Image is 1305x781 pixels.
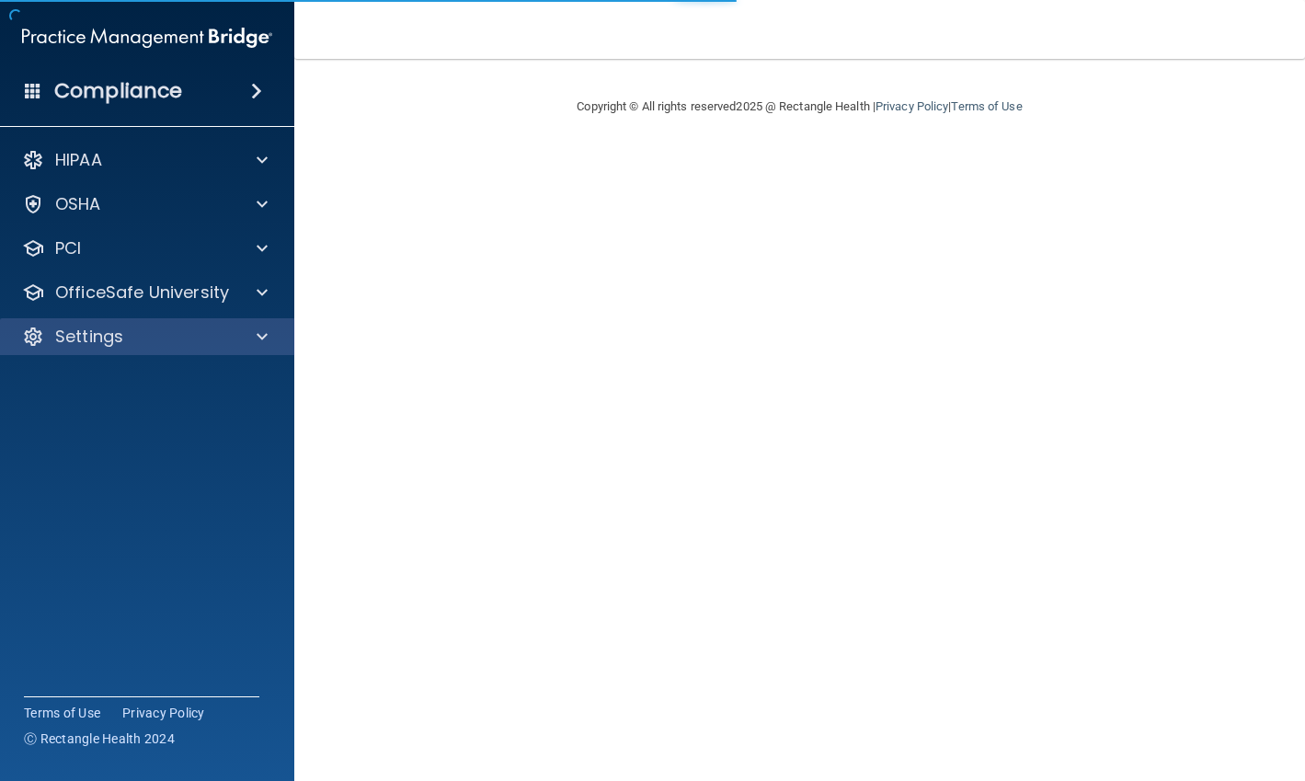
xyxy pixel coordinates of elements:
a: Privacy Policy [876,99,948,113]
p: OSHA [55,193,101,215]
a: PCI [22,237,268,259]
p: PCI [55,237,81,259]
div: Copyright © All rights reserved 2025 @ Rectangle Health | | [464,77,1136,136]
p: HIPAA [55,149,102,171]
h4: Compliance [54,78,182,104]
a: Settings [22,326,268,348]
a: OSHA [22,193,268,215]
a: Privacy Policy [122,704,205,722]
a: Terms of Use [24,704,100,722]
p: OfficeSafe University [55,281,229,304]
a: Terms of Use [951,99,1022,113]
span: Ⓒ Rectangle Health 2024 [24,729,175,748]
p: Settings [55,326,123,348]
img: PMB logo [22,19,272,56]
a: HIPAA [22,149,268,171]
a: OfficeSafe University [22,281,268,304]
